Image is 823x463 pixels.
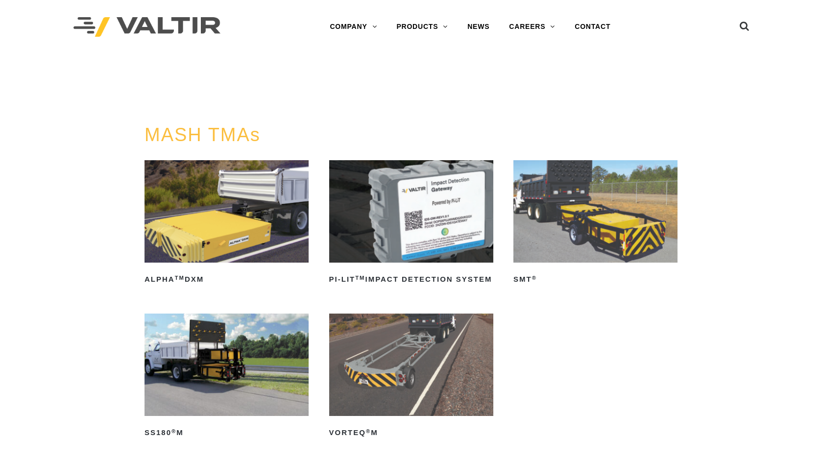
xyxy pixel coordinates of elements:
sup: ® [532,275,537,281]
sup: TM [355,275,365,281]
h2: SS180 M [145,425,309,440]
a: PRODUCTS [387,17,458,37]
h2: ALPHA DXM [145,271,309,287]
img: Valtir [73,17,220,37]
a: SS180®M [145,314,309,440]
a: CAREERS [499,17,565,37]
a: PI-LITTMImpact Detection System [329,160,493,287]
a: MASH TMAs [145,124,261,145]
a: CONTACT [565,17,620,37]
a: COMPANY [320,17,387,37]
a: ALPHATMDXM [145,160,309,287]
a: VORTEQ®M [329,314,493,440]
sup: ® [366,428,371,434]
h2: PI-LIT Impact Detection System [329,271,493,287]
h2: VORTEQ M [329,425,493,440]
sup: TM [175,275,185,281]
a: NEWS [458,17,499,37]
sup: ® [171,428,176,434]
h2: SMT [513,271,678,287]
a: SMT® [513,160,678,287]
